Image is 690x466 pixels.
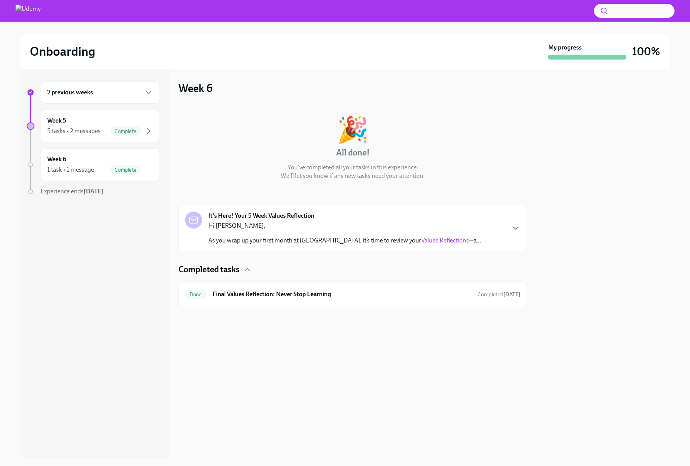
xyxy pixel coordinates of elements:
a: DoneFinal Values Reflection: Never Stop LearningCompleted[DATE] [185,288,520,300]
h6: 7 previous weeks [47,88,93,97]
div: 1 task • 1 message [47,166,94,174]
div: 🎉 [337,117,369,142]
span: Done [185,292,206,297]
h2: Onboarding [30,44,95,59]
strong: My progress [548,43,582,52]
h6: Final Values Reflection: Never Stop Learning [213,290,471,299]
a: Week 61 task • 1 messageComplete [27,149,160,181]
span: September 1st, 2025 12:33 [477,291,520,298]
div: 7 previous weeks [41,81,160,104]
span: Completed [477,291,520,298]
h6: Week 5 [47,116,66,125]
a: Values Reflections [421,237,469,244]
h6: Week 6 [47,155,66,164]
p: As you wrap up your first month at [GEOGRAPHIC_DATA], it’s time to review your —a... [208,236,481,245]
span: Complete [110,167,141,173]
p: You've completed all your tasks in this experience. [288,163,418,172]
div: Completed tasks [179,264,527,275]
img: Udemy [15,5,41,17]
strong: [DATE] [84,188,103,195]
h3: 100% [632,44,660,58]
h4: All done! [336,147,370,159]
h4: Completed tasks [179,264,240,275]
h3: Week 6 [179,81,213,95]
strong: It's Here! Your 5 Week Values Reflection [208,212,314,220]
span: Experience ends [41,188,103,195]
a: Week 55 tasks • 2 messagesComplete [27,110,160,142]
strong: [DATE] [503,291,520,298]
div: 5 tasks • 2 messages [47,127,101,135]
span: Complete [110,128,141,134]
p: Hi [PERSON_NAME], [208,222,481,230]
p: We'll let you know if any new tasks need your attention. [281,172,425,180]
